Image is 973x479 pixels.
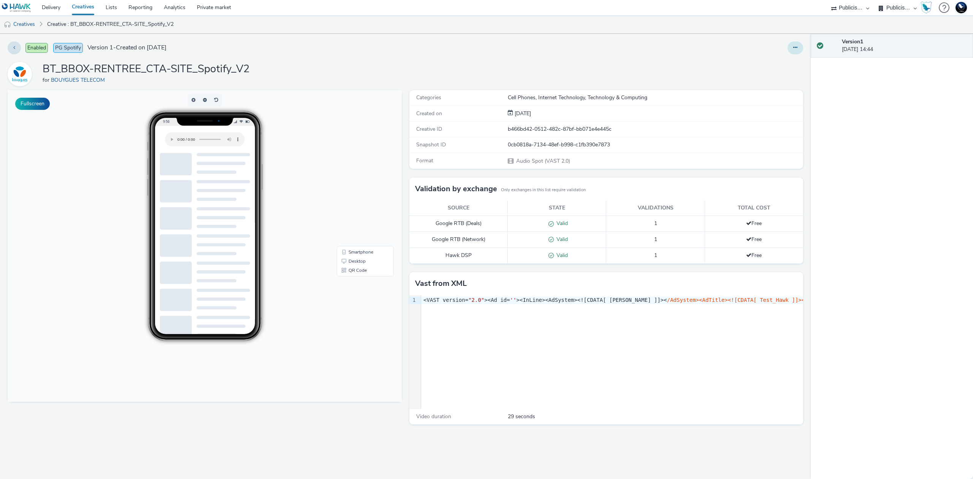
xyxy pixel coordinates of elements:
[921,2,932,14] img: Hawk Academy
[2,3,31,13] img: undefined Logo
[508,141,803,149] div: 0cb0818a-7134-48ef-b998-c1fb390e7873
[87,43,166,52] span: Version 1 - Created on [DATE]
[416,413,451,420] span: Video duration
[554,252,568,259] span: Valid
[416,110,442,117] span: Created on
[9,63,31,85] img: BOUYGUES TELECOM
[331,176,385,185] li: QR Code
[508,413,535,420] span: 29 seconds
[501,187,586,193] small: Only exchanges in this list require validation
[409,232,508,248] td: Google RTB (Network)
[842,38,967,54] div: [DATE] 14:44
[515,157,570,165] span: Audio Spot (VAST 2.0)
[43,76,51,84] span: for
[415,278,467,289] h3: Vast from XML
[51,76,108,84] a: BOUYGUES TELECOM
[468,297,484,303] span: "2.0"
[416,125,442,133] span: Creative ID
[409,200,508,216] th: Source
[15,98,50,110] button: Fullscreen
[513,110,531,117] span: [DATE]
[746,236,762,243] span: Free
[513,110,531,117] div: Creation 22 August 2025, 14:44
[155,29,162,33] span: 9:56
[416,94,441,101] span: Categories
[331,157,385,167] li: Smartphone
[409,247,508,263] td: Hawk DSP
[409,216,508,232] td: Google RTB (Deals)
[508,94,803,102] div: Cell Phones, Internet Technology, Technology & Computing
[416,157,433,164] span: Format
[956,2,967,13] img: Support Hawk
[341,178,359,182] span: QR Code
[508,200,606,216] th: State
[25,43,48,53] span: Enabled
[43,15,177,33] a: Creative : BT_BBOX-RENTREE_CTA-SITE_Spotify_V2
[746,252,762,259] span: Free
[331,167,385,176] li: Desktop
[4,21,11,29] img: audio
[554,220,568,227] span: Valid
[842,38,863,45] strong: Version 1
[705,200,803,216] th: Total cost
[921,2,935,14] a: Hawk Academy
[43,62,250,76] h1: BT_BBOX-RENTREE_CTA-SITE_Spotify_V2
[416,141,446,148] span: Snapshot ID
[654,220,657,227] span: 1
[409,297,417,304] div: 1
[508,125,803,133] div: b466bd42-0512-482c-87bf-bb071e4e445c
[654,252,657,259] span: 1
[415,183,497,195] h3: Validation by exchange
[746,220,762,227] span: Free
[8,70,35,78] a: BOUYGUES TELECOM
[667,297,808,303] span: /AdSystem><AdTitle><![CDATA[ Test_Hawk ]]></
[554,236,568,243] span: Valid
[654,236,657,243] span: 1
[510,297,517,303] span: ''
[341,169,358,173] span: Desktop
[606,200,705,216] th: Validations
[53,43,83,53] span: PG Spotify
[341,160,366,164] span: Smartphone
